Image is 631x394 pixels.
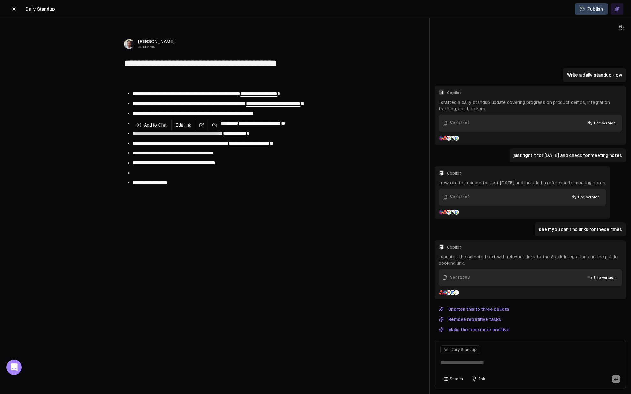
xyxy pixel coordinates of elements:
[514,152,622,159] p: just right it for [DATE] and check for meeting notes
[442,136,448,140] img: Asana
[447,245,622,250] span: Copilot
[435,305,513,313] button: Shorten this to three bullets
[567,72,622,78] p: Write a daily standup - pw
[469,375,488,383] button: Ask
[451,347,477,352] span: Daily Standup
[138,45,175,50] span: Just now
[439,99,622,112] p: I drafted a daily standup update covering progress on product demos, integration tracking, and bl...
[138,38,175,45] span: [PERSON_NAME]
[450,290,455,295] img: Google Calendar
[442,210,448,214] img: Asana
[439,180,606,186] p: I rewrote the update for just [DATE] and included a reference to meeting notes.
[435,326,513,333] button: Make the tone more positive
[446,290,451,295] img: Gmail
[435,316,505,323] button: Remove repetitive tasks
[446,136,451,141] img: Gmail
[575,3,608,15] button: Publish
[447,90,622,95] span: Copilot
[584,118,620,128] button: Use version
[439,254,622,266] p: I updated the selected text with relevant links to the Slack integration and the public booking l...
[450,210,455,215] img: Linear
[539,226,622,233] p: see if you can find links for these itmes
[26,6,55,12] span: Daily Standup
[450,275,470,280] div: Version 3
[446,210,451,215] img: Gmail
[584,273,620,282] button: Use version
[454,290,459,295] img: Linear
[439,136,444,141] img: Slack
[450,136,455,141] img: Linear
[568,192,604,202] button: Use version
[439,290,444,295] img: Asana
[440,375,466,383] button: Search
[442,290,448,295] img: Slack
[144,122,167,128] span: Add to Chat
[454,210,459,215] img: Google Calendar
[134,121,170,130] button: Add to Chat
[6,360,22,375] div: Open Intercom Messenger
[450,120,470,126] div: Version 1
[124,39,134,49] img: _image
[439,210,444,215] img: Slack
[450,194,470,200] div: Version 2
[447,171,606,176] span: Copilot
[173,121,194,130] button: Edit link
[197,121,207,130] a: Open link in a new tab
[454,136,459,141] img: Google Calendar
